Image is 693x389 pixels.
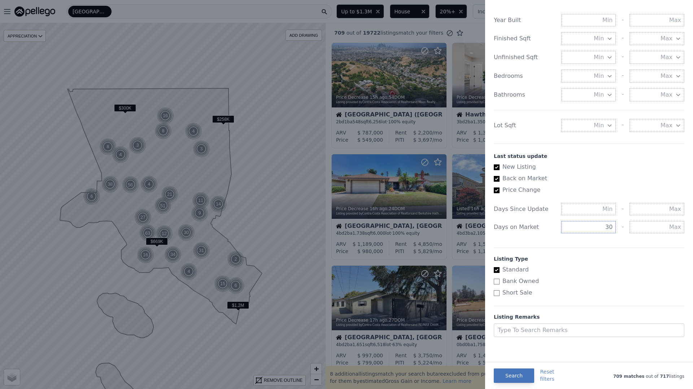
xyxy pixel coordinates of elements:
[494,163,679,171] label: New Listing
[658,374,669,379] span: 717
[494,72,555,80] div: Bedrooms
[494,187,500,193] input: Price Change
[494,279,500,284] input: Bank Owned
[494,34,555,43] div: Finished Sqft
[594,90,604,99] span: Min
[622,70,624,83] div: -
[622,14,624,26] div: -
[594,72,604,80] span: Min
[540,368,554,383] button: Resetfilters
[622,203,624,215] div: -
[494,313,684,321] div: Listing Remarks
[494,267,500,273] input: Standard
[494,176,500,182] input: Back on Market
[561,221,616,233] input: Min
[561,14,616,26] input: Min
[494,290,500,296] input: Short Sale
[494,265,679,274] label: Standard
[629,32,684,45] button: Max
[561,203,616,215] input: Min
[661,53,672,62] span: Max
[494,277,679,286] label: Bank Owned
[594,53,604,62] span: Min
[622,32,624,45] div: -
[594,34,604,43] span: Min
[494,121,555,130] div: Lot Sqft
[561,88,616,101] button: Min
[622,119,624,132] div: -
[561,119,616,132] button: Min
[629,221,684,233] input: Max
[629,203,684,215] input: Max
[622,51,624,64] div: -
[622,88,624,101] div: -
[629,14,684,26] input: Max
[661,34,672,43] span: Max
[629,119,684,132] button: Max
[494,152,684,160] div: Last status update
[494,368,534,383] button: Search
[494,186,679,194] label: Price Change
[561,70,616,83] button: Min
[661,90,672,99] span: Max
[629,70,684,83] button: Max
[494,255,684,262] div: Listing Type
[594,121,604,130] span: Min
[622,221,624,233] div: -
[494,90,555,99] div: Bathrooms
[494,288,679,297] label: Short Sale
[494,223,555,231] div: Days on Market
[494,174,679,183] label: Back on Market
[494,205,555,213] div: Days Since Update
[629,51,684,64] button: Max
[494,53,555,62] div: Unfinished Sqft
[661,121,672,130] span: Max
[613,374,645,379] span: 709 matches
[629,88,684,101] button: Max
[661,72,672,80] span: Max
[561,51,616,64] button: Min
[494,164,500,170] input: New Listing
[554,372,684,379] div: out of listings
[561,32,616,45] button: Min
[494,16,555,25] div: Year Built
